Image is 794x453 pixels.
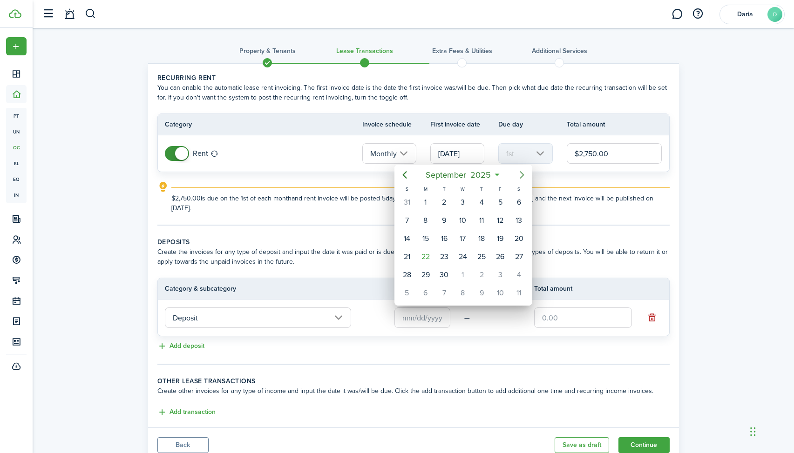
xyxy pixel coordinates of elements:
div: Saturday, October 4, 2025 [512,268,526,282]
div: W [454,185,472,193]
div: Sunday, August 31, 2025 [400,195,414,209]
div: Sunday, October 5, 2025 [400,286,414,300]
div: Saturday, September 27, 2025 [512,250,526,264]
div: Thursday, October 2, 2025 [475,268,489,282]
div: Thursday, September 4, 2025 [475,195,489,209]
div: Tuesday, September 23, 2025 [437,250,451,264]
div: Thursday, September 11, 2025 [475,213,489,227]
div: Monday, September 1, 2025 [419,195,433,209]
div: Saturday, September 13, 2025 [512,213,526,227]
div: Monday, September 29, 2025 [419,268,433,282]
div: Saturday, October 11, 2025 [512,286,526,300]
div: T [472,185,491,193]
div: Friday, September 26, 2025 [493,250,507,264]
div: Wednesday, October 8, 2025 [456,286,470,300]
mbsc-button: Previous page [395,166,414,184]
span: 2025 [468,167,493,183]
div: Wednesday, September 17, 2025 [456,232,470,246]
div: Wednesday, September 3, 2025 [456,195,470,209]
div: Thursday, October 9, 2025 [475,286,489,300]
div: Monday, September 15, 2025 [419,232,433,246]
div: Saturday, September 6, 2025 [512,195,526,209]
div: Tuesday, September 9, 2025 [437,213,451,227]
div: Friday, September 12, 2025 [493,213,507,227]
div: Friday, September 5, 2025 [493,195,507,209]
div: S [509,185,528,193]
div: Thursday, September 18, 2025 [475,232,489,246]
div: Today, Monday, September 22, 2025 [419,250,433,264]
div: Friday, October 10, 2025 [493,286,507,300]
div: Wednesday, September 24, 2025 [456,250,470,264]
div: F [491,185,509,193]
div: Tuesday, September 2, 2025 [437,195,451,209]
div: Friday, September 19, 2025 [493,232,507,246]
div: Wednesday, September 10, 2025 [456,213,470,227]
div: Friday, October 3, 2025 [493,268,507,282]
div: Sunday, September 14, 2025 [400,232,414,246]
div: T [435,185,454,193]
div: Tuesday, September 30, 2025 [437,268,451,282]
div: Sunday, September 28, 2025 [400,268,414,282]
span: September [424,167,468,183]
div: Sunday, September 7, 2025 [400,213,414,227]
div: Saturday, September 20, 2025 [512,232,526,246]
div: Monday, October 6, 2025 [419,286,433,300]
mbsc-button: September2025 [420,167,497,183]
div: M [416,185,435,193]
div: Thursday, September 25, 2025 [475,250,489,264]
div: S [398,185,416,193]
div: Tuesday, October 7, 2025 [437,286,451,300]
mbsc-button: Next page [513,166,531,184]
div: Monday, September 8, 2025 [419,213,433,227]
div: Sunday, September 21, 2025 [400,250,414,264]
div: Wednesday, October 1, 2025 [456,268,470,282]
div: Tuesday, September 16, 2025 [437,232,451,246]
